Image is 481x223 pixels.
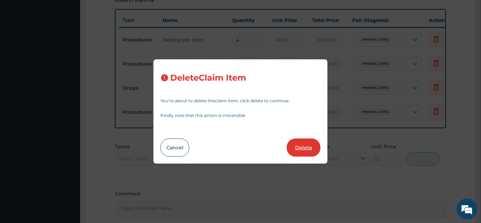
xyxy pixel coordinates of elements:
button: Delete [287,139,321,157]
textarea: Type your message and hit 'Enter' [3,149,133,173]
div: Chat with us now [36,39,117,48]
p: You’re about to delete this claim item , click delete to continue. [160,99,321,103]
button: Cancel [160,139,189,157]
span: We're online! [40,67,96,137]
img: d_794563401_company_1708531726252_794563401 [13,35,28,52]
h3: Delete Claim Item [170,73,246,83]
p: Kindly note that this action is irreversible [160,113,321,118]
div: Minimize live chat window [114,3,131,20]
